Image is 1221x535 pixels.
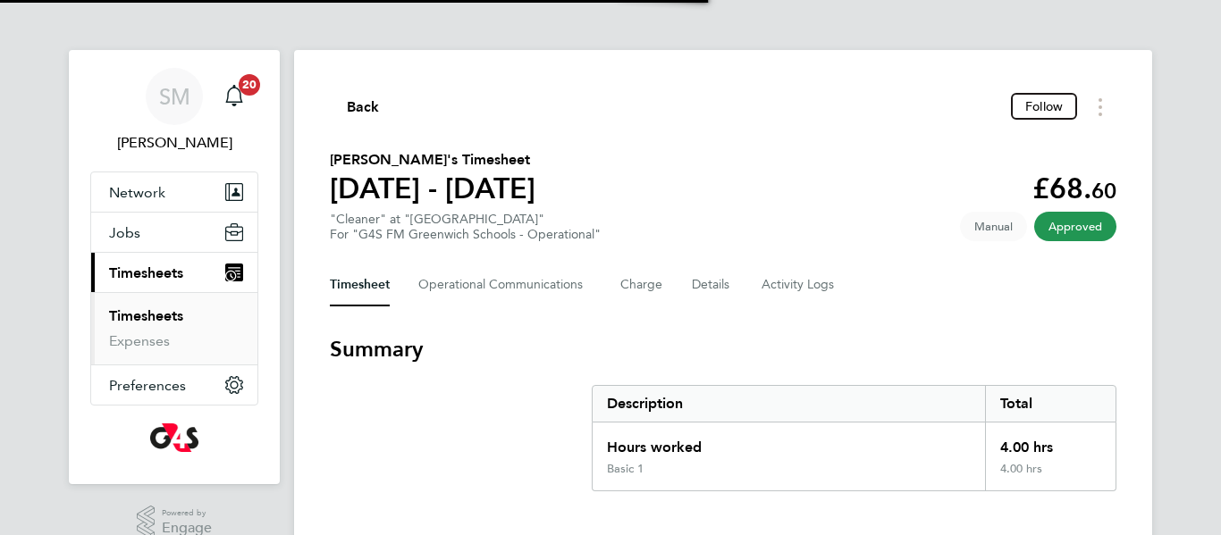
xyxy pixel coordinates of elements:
span: Powered by [162,506,212,521]
button: Back [330,96,380,118]
button: Details [692,263,733,306]
span: 60 [1091,178,1116,204]
nav: Main navigation [69,50,280,484]
span: Jobs [109,224,140,241]
div: Description [593,386,985,422]
div: Basic 1 [607,462,644,476]
div: Hours worked [593,422,985,462]
a: SM[PERSON_NAME] [90,68,258,154]
button: Follow [1011,93,1077,120]
h2: [PERSON_NAME]'s Timesheet [330,149,535,171]
a: Timesheets [109,307,183,324]
span: Preferences [109,377,186,394]
button: Charge [620,263,663,306]
span: Follow [1025,98,1063,114]
button: Network [91,172,257,212]
span: Back [347,96,380,118]
button: Activity Logs [762,263,837,306]
div: "Cleaner" at "[GEOGRAPHIC_DATA]" [330,212,601,242]
app-decimal: £68. [1032,171,1116,205]
a: 20 [216,68,252,125]
div: Summary [592,385,1116,491]
a: Go to home page [90,423,258,452]
span: 20 [239,74,260,96]
img: g4s-logo-retina.png [150,423,198,452]
div: Total [985,386,1116,422]
button: Operational Communications [418,263,592,306]
span: Timesheets [109,264,183,281]
button: Timesheets Menu [1084,93,1116,121]
span: SM [159,85,190,108]
div: For "G4S FM Greenwich Schools - Operational" [330,227,601,242]
button: Timesheet [330,263,390,306]
div: Timesheets [91,292,257,364]
button: Timesheets [91,253,257,292]
h1: [DATE] - [DATE] [330,171,535,206]
h3: Summary [330,335,1116,364]
button: Preferences [91,365,257,405]
span: This timesheet was manually created. [960,212,1027,241]
span: Network [109,184,165,201]
button: Jobs [91,213,257,252]
a: Expenses [109,332,170,349]
span: Shirley Marshall [90,132,258,154]
div: 4.00 hrs [985,462,1116,490]
div: 4.00 hrs [985,422,1116,462]
span: This timesheet has been approved. [1034,212,1116,241]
